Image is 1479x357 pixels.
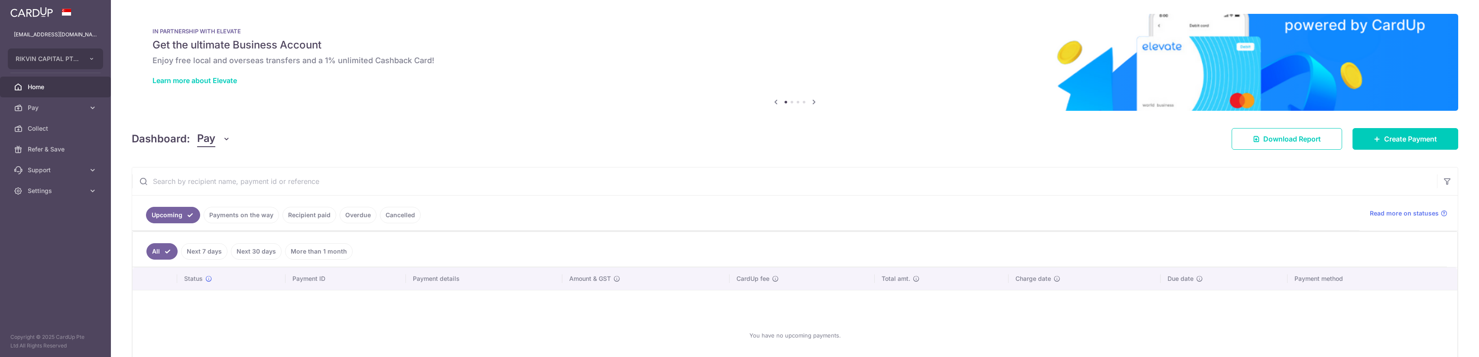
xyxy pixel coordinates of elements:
[204,207,279,223] a: Payments on the way
[28,187,85,195] span: Settings
[132,167,1437,195] input: Search by recipient name, payment id or reference
[882,274,910,283] span: Total amt.
[28,166,85,174] span: Support
[340,207,376,223] a: Overdue
[1384,134,1437,144] span: Create Payment
[152,38,1437,52] h5: Get the ultimate Business Account
[569,274,611,283] span: Amount & GST
[197,131,215,147] span: Pay
[28,103,85,112] span: Pay
[285,267,406,290] th: Payment ID
[285,243,353,260] a: More than 1 month
[181,243,227,260] a: Next 7 days
[1288,267,1457,290] th: Payment method
[231,243,282,260] a: Next 30 days
[28,145,85,154] span: Refer & Save
[197,131,230,147] button: Pay
[380,207,421,223] a: Cancelled
[14,30,97,39] p: [EMAIL_ADDRESS][DOMAIN_NAME]
[152,76,237,85] a: Learn more about Elevate
[132,131,190,147] h4: Dashboard:
[146,243,178,260] a: All
[1353,128,1458,150] a: Create Payment
[152,55,1437,66] h6: Enjoy free local and overseas transfers and a 1% unlimited Cashback Card!
[1015,274,1051,283] span: Charge date
[8,48,103,69] button: RIKVIN CAPITAL PTE. LTD.
[406,267,562,290] th: Payment details
[132,14,1458,111] img: Renovation banner
[28,83,85,91] span: Home
[10,7,53,17] img: CardUp
[184,274,203,283] span: Status
[146,207,200,223] a: Upcoming
[282,207,336,223] a: Recipient paid
[152,28,1437,35] p: IN PARTNERSHIP WITH ELEVATE
[16,55,80,63] span: RIKVIN CAPITAL PTE. LTD.
[1263,134,1321,144] span: Download Report
[1168,274,1194,283] span: Due date
[1370,209,1439,218] span: Read more on statuses
[736,274,769,283] span: CardUp fee
[1370,209,1447,218] a: Read more on statuses
[1232,128,1342,150] a: Download Report
[28,124,85,133] span: Collect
